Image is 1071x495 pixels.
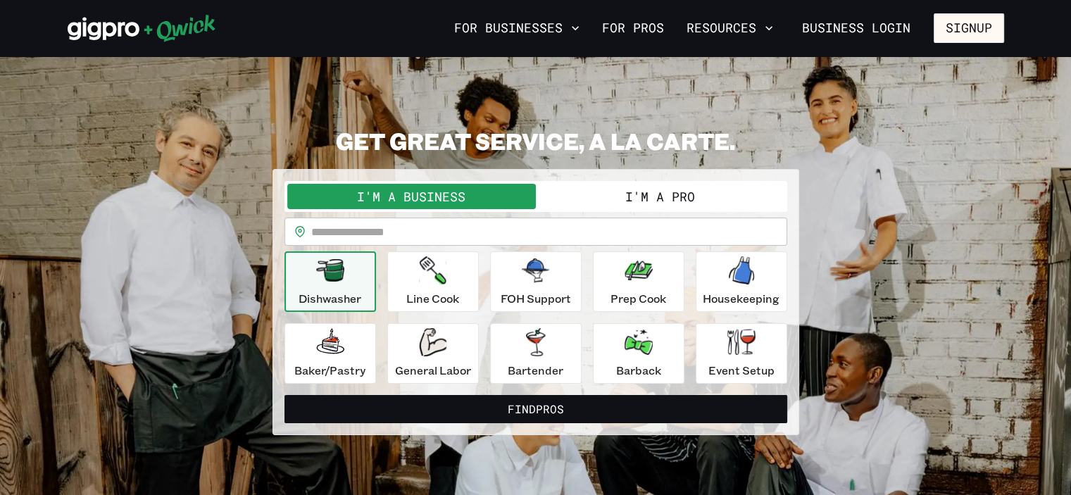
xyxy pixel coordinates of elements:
[299,290,361,307] p: Dishwasher
[790,13,922,43] a: Business Login
[616,362,661,379] p: Barback
[395,362,471,379] p: General Labor
[593,251,684,312] button: Prep Cook
[508,362,563,379] p: Bartender
[449,16,585,40] button: For Businesses
[284,323,376,384] button: Baker/Pastry
[596,16,670,40] a: For Pros
[284,395,787,423] button: FindPros
[934,13,1004,43] button: Signup
[490,251,582,312] button: FOH Support
[387,251,479,312] button: Line Cook
[294,362,365,379] p: Baker/Pastry
[273,127,799,155] h2: GET GREAT SERVICE, A LA CARTE.
[696,323,787,384] button: Event Setup
[696,251,787,312] button: Housekeeping
[490,323,582,384] button: Bartender
[501,290,571,307] p: FOH Support
[284,251,376,312] button: Dishwasher
[287,184,536,209] button: I'm a Business
[610,290,666,307] p: Prep Cook
[681,16,779,40] button: Resources
[708,362,775,379] p: Event Setup
[406,290,459,307] p: Line Cook
[703,290,779,307] p: Housekeeping
[593,323,684,384] button: Barback
[387,323,479,384] button: General Labor
[536,184,784,209] button: I'm a Pro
